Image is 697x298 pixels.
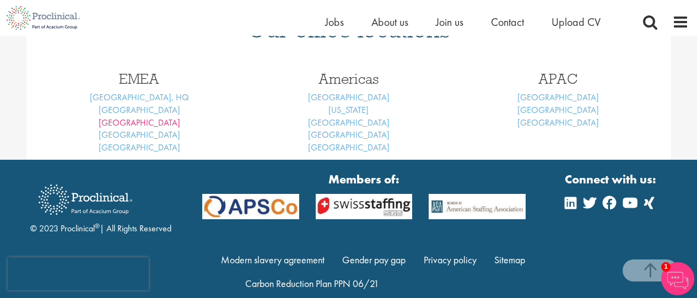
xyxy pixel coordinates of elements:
[99,117,180,128] a: [GEOGRAPHIC_DATA]
[202,171,526,188] strong: Members of:
[43,17,655,41] h1: Our office locations
[43,72,236,86] h3: EMEA
[517,117,599,128] a: [GEOGRAPHIC_DATA]
[420,194,534,220] img: APSCo
[661,262,671,272] span: 1
[308,142,390,153] a: [GEOGRAPHIC_DATA]
[99,104,180,116] a: [GEOGRAPHIC_DATA]
[328,104,369,116] a: [US_STATE]
[552,15,601,29] a: Upload CV
[424,253,477,266] a: Privacy policy
[194,194,307,220] img: APSCo
[462,72,655,86] h3: APAC
[661,262,694,295] img: Chatbot
[494,253,525,266] a: Sitemap
[491,15,524,29] a: Contact
[95,221,100,230] sup: ®
[90,91,189,103] a: [GEOGRAPHIC_DATA], HQ
[8,257,149,290] iframe: reCAPTCHA
[342,253,406,266] a: Gender pay gap
[30,176,171,235] div: © 2023 Proclinical | All Rights Reserved
[245,277,379,290] a: Carbon Reduction Plan PPN 06/21
[99,142,180,153] a: [GEOGRAPHIC_DATA]
[307,194,421,220] img: APSCo
[308,129,390,140] a: [GEOGRAPHIC_DATA]
[30,177,141,223] img: Proclinical Recruitment
[565,171,658,188] strong: Connect with us:
[371,15,408,29] a: About us
[308,91,390,103] a: [GEOGRAPHIC_DATA]
[221,253,325,266] a: Modern slavery agreement
[517,104,599,116] a: [GEOGRAPHIC_DATA]
[252,72,445,86] h3: Americas
[436,15,463,29] a: Join us
[99,129,180,140] a: [GEOGRAPHIC_DATA]
[517,91,599,103] a: [GEOGRAPHIC_DATA]
[308,117,390,128] a: [GEOGRAPHIC_DATA]
[325,15,344,29] a: Jobs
